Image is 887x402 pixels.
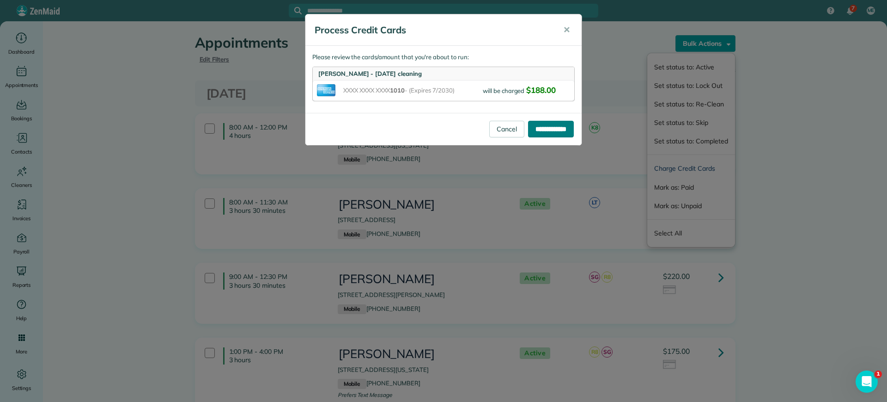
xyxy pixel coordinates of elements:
a: Cancel [489,121,524,137]
div: Please review the cards/amount that you're about to run: [305,46,582,113]
span: ✕ [563,25,570,35]
span: $188.00 [526,85,556,95]
span: 1010 [390,87,405,94]
div: [PERSON_NAME] - [DATE] cleaning [313,67,574,81]
iframe: Intercom live chat [856,371,878,393]
h5: Process Credit Cards [315,24,550,37]
div: will be charged [483,84,571,97]
span: 1 [875,371,882,378]
span: XXXX XXXX XXXX - (Expires 7/2030) [343,86,483,95]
